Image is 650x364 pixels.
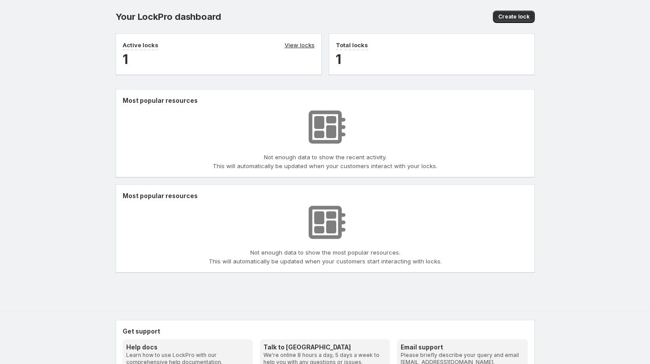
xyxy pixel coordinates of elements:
[401,343,524,352] h3: Email support
[336,50,528,68] h2: 1
[123,96,528,105] h2: Most popular resources
[285,41,315,50] a: View locks
[303,105,347,149] img: No resources found
[209,248,442,266] p: Not enough data to show the most popular resources. This will automatically be updated when your ...
[123,50,315,68] h2: 1
[123,41,158,49] p: Active locks
[123,191,528,200] h2: Most popular resources
[116,11,222,22] span: Your LockPro dashboard
[263,343,387,352] h3: Talk to [GEOGRAPHIC_DATA]
[498,13,530,20] span: Create lock
[303,200,347,244] img: No resources found
[336,41,368,49] p: Total locks
[126,343,249,352] h3: Help docs
[493,11,535,23] button: Create lock
[123,327,528,336] h2: Get support
[213,153,437,170] p: Not enough data to show the recent activity. This will automatically be updated when your custome...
